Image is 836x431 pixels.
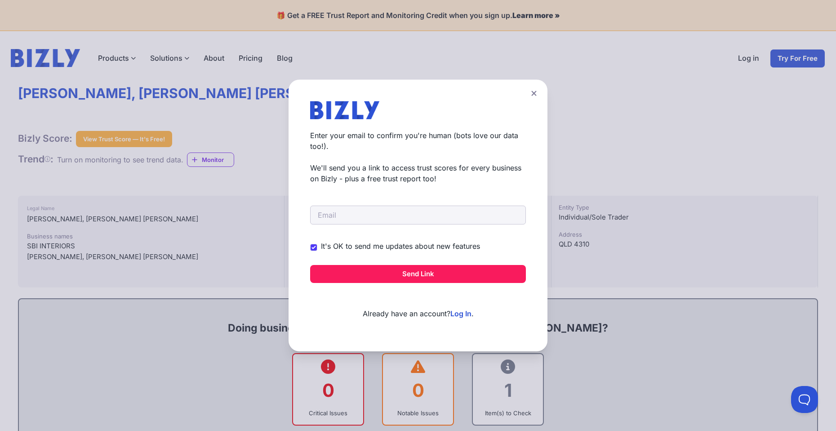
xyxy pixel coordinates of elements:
[450,309,471,318] a: Log In
[310,162,526,184] p: We'll send you a link to access trust scores for every business on Bizly - plus a free trust repo...
[310,130,526,152] p: Enter your email to confirm you're human (bots love our data too!).
[321,241,480,251] label: It's OK to send me updates about new features
[310,101,379,119] img: bizly_logo.svg
[791,386,818,413] iframe: Toggle Customer Support
[310,265,526,283] button: Send Link
[310,206,526,224] input: Email
[310,294,526,319] p: Already have an account? .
